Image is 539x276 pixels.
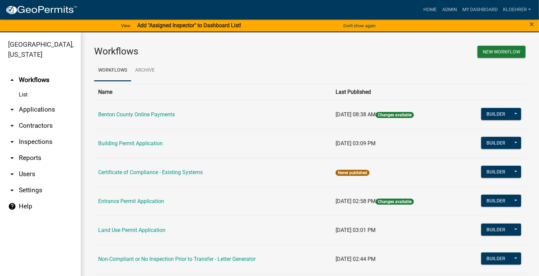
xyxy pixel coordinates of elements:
[94,84,332,100] th: Name
[421,3,439,16] a: Home
[8,154,16,162] i: arrow_drop_down
[98,169,203,175] a: Certificate of Compliance - Existing Systems
[341,20,378,31] button: Don't show again
[8,106,16,114] i: arrow_drop_down
[460,3,500,16] a: My Dashboard
[8,76,16,84] i: arrow_drop_up
[336,140,376,147] span: [DATE] 03:09 PM
[336,111,376,118] span: [DATE] 08:38 AM
[477,46,526,58] button: New Workflow
[98,198,164,204] a: Entrance Permit Application
[376,112,414,118] span: Changes available
[481,252,511,265] button: Builder
[481,137,511,149] button: Builder
[8,138,16,146] i: arrow_drop_down
[8,122,16,130] i: arrow_drop_down
[332,84,456,100] th: Last Published
[8,186,16,194] i: arrow_drop_down
[481,195,511,207] button: Builder
[8,202,16,210] i: help
[98,111,175,118] a: Benton County Online Payments
[376,199,414,205] span: Changes available
[336,170,370,176] span: Never published
[98,140,163,147] a: Building Permit Application
[94,60,131,81] a: Workflows
[94,46,305,57] h3: Workflows
[336,227,376,233] span: [DATE] 03:01 PM
[336,198,376,204] span: [DATE] 02:58 PM
[530,19,534,29] span: ×
[481,108,511,120] button: Builder
[439,3,460,16] a: Admin
[98,227,165,233] a: Land Use Permit Application
[98,256,256,262] a: Non-Compliant or No Inspection Prior to Transfer - Letter Generator
[530,20,534,28] button: Close
[336,256,376,262] span: [DATE] 02:44 PM
[481,224,511,236] button: Builder
[137,22,241,29] strong: Add "Assigned Inspector" to Dashboard List!
[131,60,159,81] a: Archive
[118,20,133,31] a: View
[481,166,511,178] button: Builder
[500,3,534,16] a: kloehrer
[8,170,16,178] i: arrow_drop_down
